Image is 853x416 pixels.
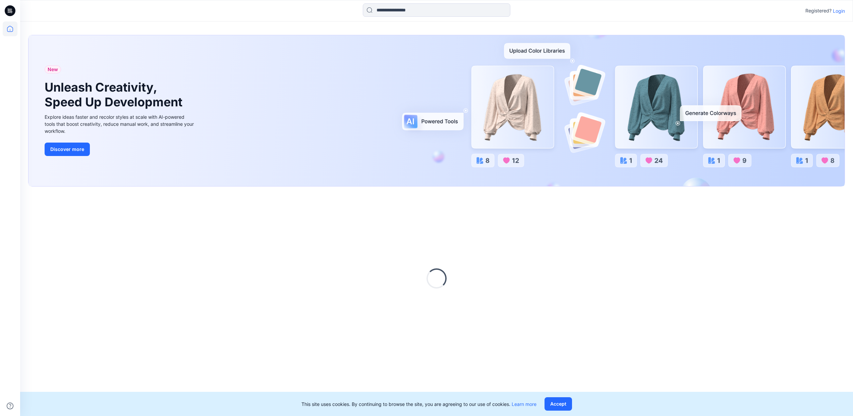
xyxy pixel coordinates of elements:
[45,143,195,156] a: Discover more
[805,7,832,15] p: Registered?
[512,401,536,407] a: Learn more
[833,7,845,14] p: Login
[45,80,185,109] h1: Unleash Creativity, Speed Up Development
[45,113,195,135] div: Explore ideas faster and recolor styles at scale with AI-powered tools that boost creativity, red...
[45,143,90,156] button: Discover more
[545,397,572,411] button: Accept
[48,65,58,73] span: New
[301,401,536,408] p: This site uses cookies. By continuing to browse the site, you are agreeing to our use of cookies.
